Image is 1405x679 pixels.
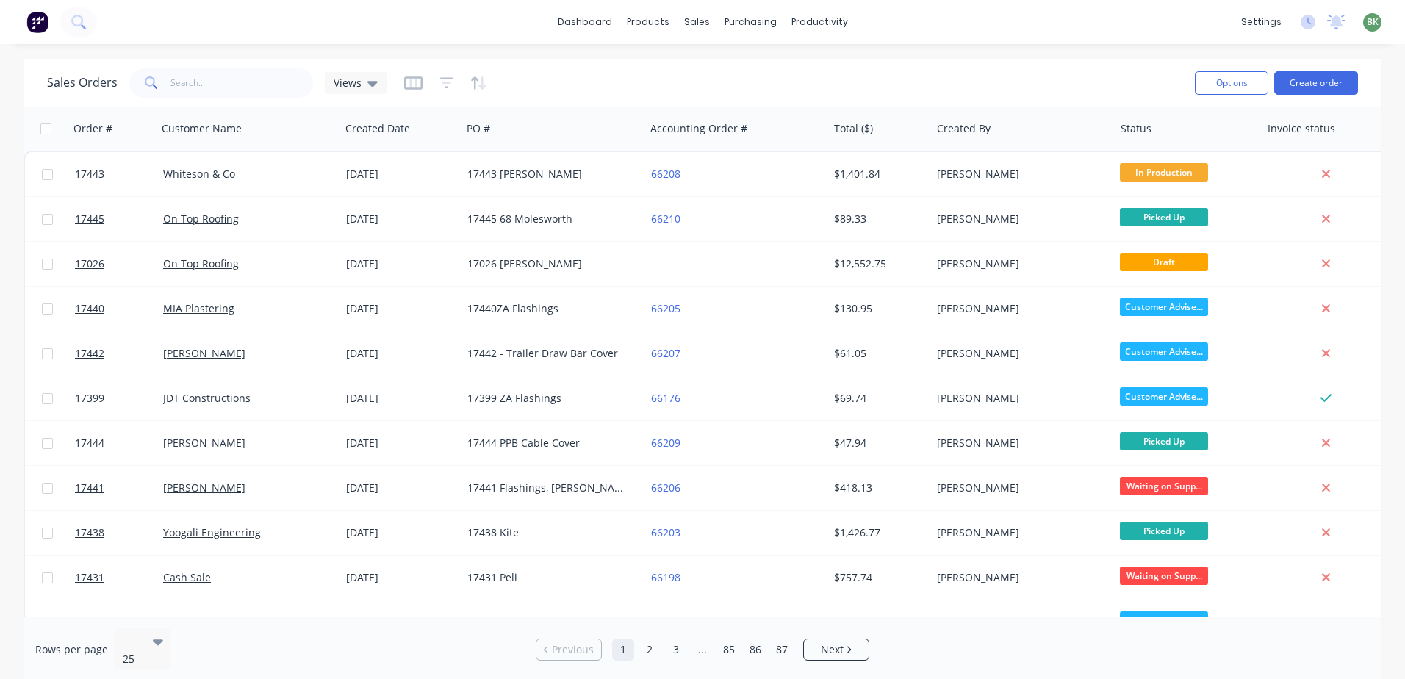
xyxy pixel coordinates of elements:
div: Invoice status [1268,121,1335,136]
div: 17442 - Trailer Draw Bar Cover [467,346,630,361]
a: 66209 [651,436,680,450]
span: 17443 [75,167,104,182]
a: Previous page [536,642,601,657]
div: Total ($) [834,121,873,136]
a: [PERSON_NAME] [163,436,245,450]
div: [DATE] [346,301,456,316]
span: 17445 [75,212,104,226]
h1: Sales Orders [47,76,118,90]
span: Picked Up [1120,522,1208,540]
div: [DATE] [346,570,456,585]
a: 17444 [75,421,163,465]
a: 17443 [75,152,163,196]
div: Accounting Order # [650,121,747,136]
div: [PERSON_NAME] [937,481,1100,495]
div: $47.94 [834,436,921,450]
span: 17399 [75,391,104,406]
a: Next page [804,642,869,657]
a: 17431 [75,556,163,600]
div: [PERSON_NAME] [937,391,1100,406]
a: 66203 [651,525,680,539]
div: Status [1121,121,1151,136]
div: [PERSON_NAME] [937,301,1100,316]
span: Previous [552,642,594,657]
a: 66206 [651,481,680,495]
button: Create order [1274,71,1358,95]
div: sales [677,11,717,33]
div: Customer Name [162,121,242,136]
div: [PERSON_NAME] [937,256,1100,271]
a: Cash Sale [163,570,211,584]
div: $1,401.84 [834,167,921,182]
span: 17442 [75,346,104,361]
span: 17026 [75,256,104,271]
a: 17420 [75,600,163,644]
span: Customer Advise... [1120,342,1208,361]
a: 17445 [75,197,163,241]
a: Jump forward [691,639,714,661]
div: PO # [467,121,490,136]
div: 17438 Kite [467,525,630,540]
div: Created By [937,121,991,136]
div: 25 [123,652,140,667]
span: Next [821,642,844,657]
a: [PERSON_NAME] [163,346,245,360]
div: [DATE] [346,167,456,182]
a: Page 3 [665,639,687,661]
span: 17441 [75,481,104,495]
span: 17438 [75,525,104,540]
a: Page 2 [639,639,661,661]
span: In Production [1120,163,1208,182]
span: Waiting on Supp... [1120,567,1208,585]
a: 17441 [75,466,163,510]
a: Page 87 [771,639,793,661]
div: $69.74 [834,391,921,406]
div: 17399 ZA Flashings [467,391,630,406]
ul: Pagination [530,639,875,661]
a: 17026 [75,242,163,286]
a: 17440 [75,287,163,331]
span: 17444 [75,436,104,450]
a: 66205 [651,301,680,315]
span: Picked Up [1120,208,1208,226]
span: BK [1367,15,1379,29]
div: $12,552.75 [834,256,921,271]
div: $89.33 [834,212,921,226]
div: 17443 [PERSON_NAME] [467,167,630,182]
img: Factory [26,11,48,33]
span: Waiting on Supp... [1120,477,1208,495]
div: [PERSON_NAME] [937,212,1100,226]
div: 17445 68 Molesworth [467,212,630,226]
div: [PERSON_NAME] [937,167,1100,182]
div: settings [1234,11,1289,33]
a: Page 86 [744,639,766,661]
span: 17420 [75,615,104,630]
a: 66208 [651,167,680,181]
a: [PERSON_NAME] [163,615,245,629]
div: $130.95 [834,301,921,316]
div: [PERSON_NAME] [937,525,1100,540]
div: 17431 Peli [467,570,630,585]
div: products [619,11,677,33]
a: 66207 [651,346,680,360]
a: Page 1 is your current page [612,639,634,661]
div: $1,426.77 [834,525,921,540]
a: Yoogali Engineering [163,525,261,539]
div: [DATE] [346,391,456,406]
span: Rows per page [35,642,108,657]
div: [DATE] [346,346,456,361]
div: $61.05 [834,346,921,361]
span: 17431 [75,570,104,585]
div: productivity [784,11,855,33]
div: $757.74 [834,570,921,585]
span: Customer Advise... [1120,298,1208,316]
div: [DATE] [346,481,456,495]
a: 66210 [651,212,680,226]
span: 17440 [75,301,104,316]
div: [DATE] [346,256,456,271]
div: [PERSON_NAME] [937,346,1100,361]
div: 17440ZA Flashings [467,301,630,316]
div: Order # [73,121,112,136]
a: 66191 [651,615,680,629]
div: [DATE] [346,525,456,540]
